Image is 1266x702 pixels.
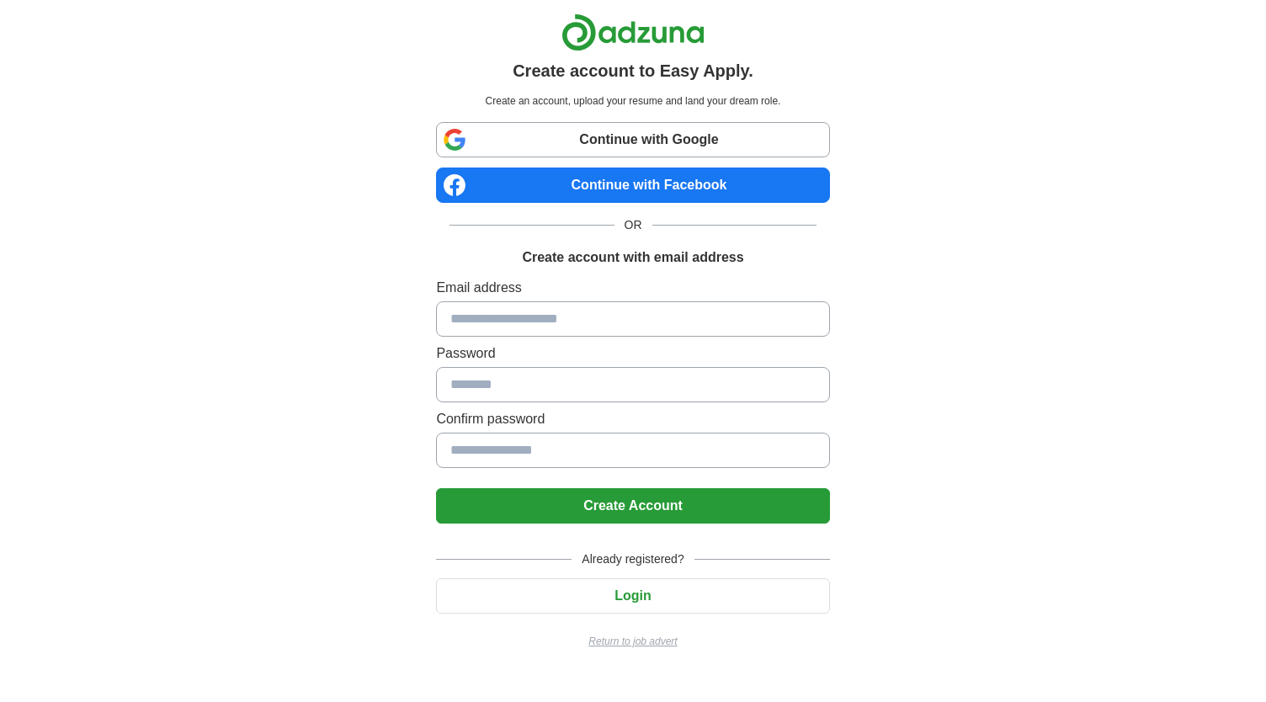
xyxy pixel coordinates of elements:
label: Email address [436,278,829,298]
span: Already registered? [572,550,694,568]
a: Return to job advert [436,634,829,649]
label: Confirm password [436,409,829,429]
label: Password [436,343,829,364]
h1: Create account with email address [522,247,743,268]
button: Create Account [436,488,829,524]
button: Login [436,578,829,614]
a: Continue with Google [436,122,829,157]
h1: Create account to Easy Apply. [513,58,753,83]
span: OR [614,216,652,234]
a: Continue with Facebook [436,168,829,203]
img: Adzuna logo [561,13,705,51]
p: Create an account, upload your resume and land your dream role. [439,93,826,109]
a: Login [436,588,829,603]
